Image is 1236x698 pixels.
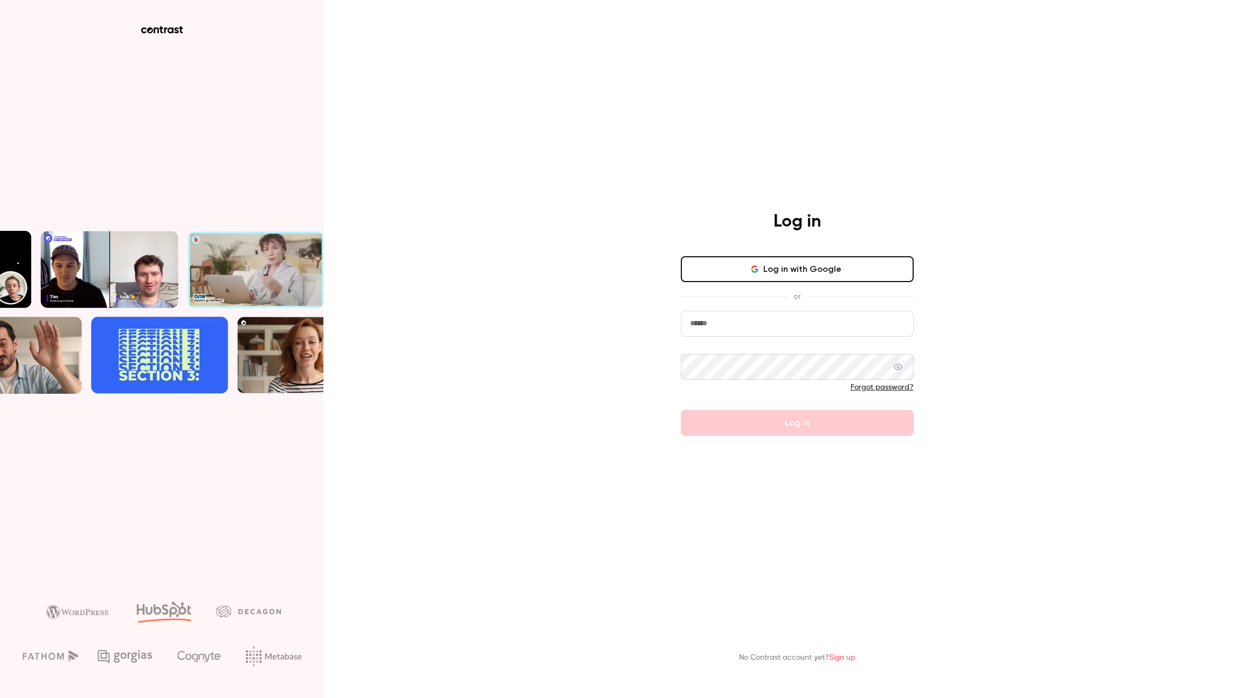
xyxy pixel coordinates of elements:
[681,256,914,282] button: Log in with Google
[829,654,855,661] a: Sign up
[788,291,806,302] span: or
[216,605,281,617] img: decagon
[739,652,855,663] p: No Contrast account yet?
[774,211,821,232] h4: Log in
[851,384,914,391] a: Forgot password?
